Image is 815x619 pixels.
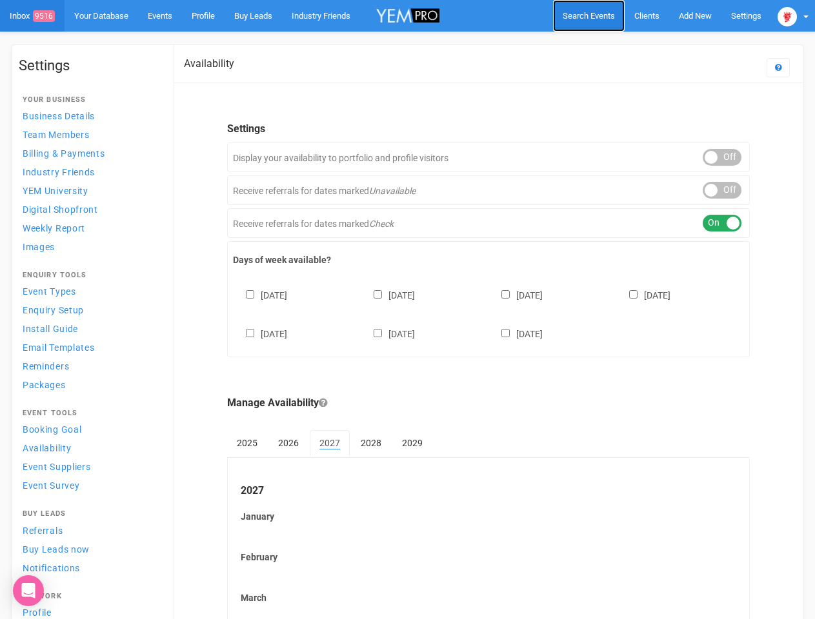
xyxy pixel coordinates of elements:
div: Display your availability to portfolio and profile visitors [227,142,750,172]
a: YEM University [19,182,161,199]
span: Search Events [563,11,615,21]
span: Packages [23,380,66,390]
a: 2026 [268,430,308,456]
label: [DATE] [361,288,415,302]
label: [DATE] [488,326,543,340]
span: Reminders [23,361,69,371]
a: Team Members [19,126,161,143]
span: Enquiry Setup [23,305,84,315]
label: January [241,510,736,523]
a: Email Templates [19,339,161,356]
label: [DATE] [616,288,670,302]
span: Weekly Report [23,223,85,233]
h4: Enquiry Tools [23,271,157,279]
a: Availability [19,439,161,457]
input: [DATE] [501,290,510,299]
span: Email Templates [23,342,95,353]
input: [DATE] [374,329,382,337]
span: 9516 [33,10,55,22]
label: March [241,591,736,604]
a: Event Types [19,282,161,300]
a: Enquiry Setup [19,301,161,319]
input: [DATE] [629,290,638,299]
a: Referrals [19,522,161,539]
label: [DATE] [233,288,287,302]
a: 2029 [392,430,432,456]
input: [DATE] [246,290,254,299]
a: Digital Shopfront [19,201,161,218]
label: February [241,551,736,564]
span: YEM University [23,186,88,196]
a: Booking Goal [19,420,161,438]
h4: Buy Leads [23,510,157,518]
legend: 2027 [241,484,736,498]
span: Clients [634,11,659,21]
a: 2028 [351,430,391,456]
div: Open Intercom Messenger [13,575,44,606]
span: Business Details [23,111,95,121]
span: Billing & Payments [23,148,105,159]
label: Days of week available? [233,253,744,266]
span: Booking Goal [23,424,81,435]
a: Images [19,238,161,255]
div: Receive referrals for dates marked [227,208,750,238]
span: Team Members [23,130,89,140]
a: Notifications [19,559,161,576]
a: Industry Friends [19,163,161,181]
input: [DATE] [501,329,510,337]
label: [DATE] [233,326,287,340]
input: [DATE] [246,329,254,337]
a: Buy Leads now [19,540,161,558]
em: Unavailable [369,186,416,196]
a: Billing & Payments [19,144,161,162]
h1: Settings [19,58,161,74]
span: Add New [679,11,712,21]
div: Receive referrals for dates marked [227,175,750,205]
span: Images [23,242,55,252]
label: [DATE] [488,288,543,302]
span: Install Guide [23,324,78,334]
span: Event Suppliers [23,462,91,472]
h4: Your Business [23,96,157,104]
a: Event Survey [19,477,161,494]
label: [DATE] [361,326,415,340]
span: Digital Shopfront [23,204,98,215]
h4: Event Tools [23,409,157,417]
span: Event Survey [23,480,79,491]
a: 2025 [227,430,267,456]
em: Check [369,219,394,229]
legend: Settings [227,122,750,137]
a: Business Details [19,107,161,124]
span: Event Types [23,286,76,297]
img: open-uri20250107-2-1pbi2ie [778,7,797,26]
a: Install Guide [19,320,161,337]
a: Reminders [19,357,161,375]
span: Availability [23,443,71,453]
legend: Manage Availability [227,396,750,411]
a: Weekly Report [19,219,161,237]
a: 2027 [310,430,350,457]
h2: Availability [184,58,234,70]
a: Packages [19,376,161,393]
a: Event Suppliers [19,458,161,475]
span: Notifications [23,563,80,573]
h4: Network [23,593,157,600]
input: [DATE] [374,290,382,299]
